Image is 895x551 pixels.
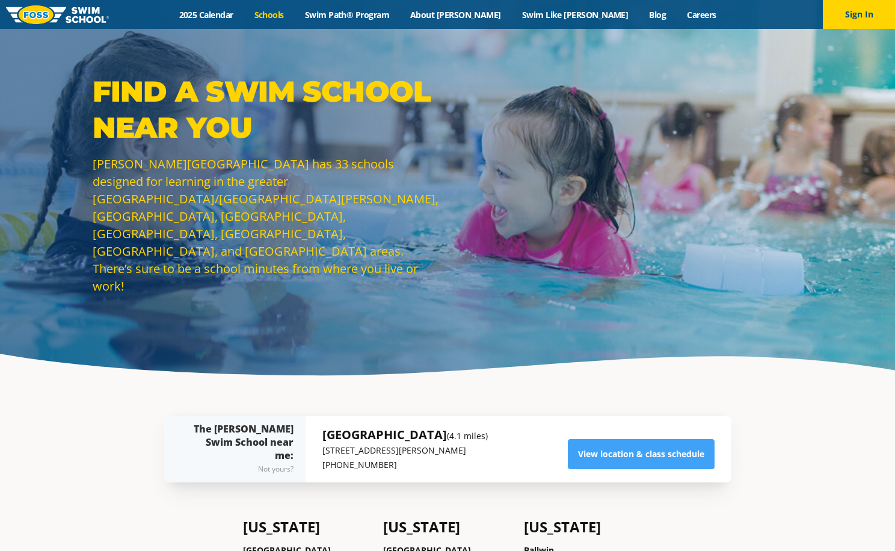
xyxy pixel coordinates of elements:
[400,9,512,20] a: About [PERSON_NAME]
[188,422,294,476] div: The [PERSON_NAME] Swim School near me:
[511,9,639,20] a: Swim Like [PERSON_NAME]
[322,443,488,458] p: [STREET_ADDRESS][PERSON_NAME]
[322,426,488,443] h5: [GEOGRAPHIC_DATA]
[524,519,652,535] h4: [US_STATE]
[568,439,715,469] a: View location & class schedule
[294,9,399,20] a: Swim Path® Program
[243,519,371,535] h4: [US_STATE]
[93,155,441,295] p: [PERSON_NAME][GEOGRAPHIC_DATA] has 33 schools designed for learning in the greater [GEOGRAPHIC_DA...
[168,9,244,20] a: 2025 Calendar
[447,430,488,442] small: (4.1 miles)
[677,9,727,20] a: Careers
[93,73,441,146] p: Find a Swim School Near You
[6,5,109,24] img: FOSS Swim School Logo
[244,9,294,20] a: Schools
[188,462,294,476] div: Not yours?
[322,458,488,472] p: [PHONE_NUMBER]
[383,519,511,535] h4: [US_STATE]
[639,9,677,20] a: Blog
